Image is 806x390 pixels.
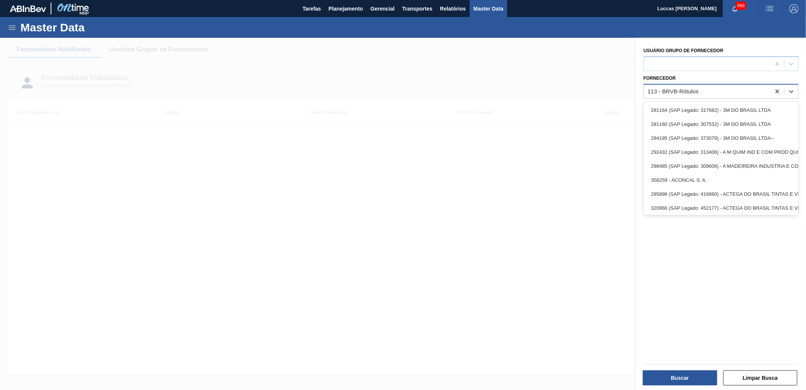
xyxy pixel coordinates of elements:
[644,201,798,215] div: 320966 (SAP Legado: 452177) - ACTEGA DO BRASIL TINTAS E VERNIZES-LTDA.-
[303,4,321,13] span: Tarefas
[723,3,747,14] button: Notificações
[643,370,717,385] button: Buscar
[473,4,503,13] span: Master Data
[765,4,774,13] img: userActions
[440,4,466,13] span: Relatórios
[644,131,798,145] div: 294195 (SAP Legado: 373079) - 3M DO BRASIL LTDA--
[644,173,798,187] div: 356259 - ACONCAL S. A.
[20,23,155,32] h1: Master Data
[644,187,798,201] div: 295898 (SAP Legado: 416860) - ACTEGA DO BRASIL TINTAS E VERNIZES
[402,4,432,13] span: Transportes
[736,2,746,10] span: 688
[723,370,798,385] button: Limpar Busca
[10,5,46,12] img: TNhmsLtSVTkK8tSr43FrP2fwEKptu5GPRR3wAAAABJRU5ErkJggg==
[644,159,798,173] div: 298485 (SAP Legado: 309606) - A MADEIREIRA INDUSTRIA E COMERCIO
[789,4,798,13] img: Logout
[328,4,363,13] span: Planejamento
[371,4,395,13] span: Gerencial
[644,145,798,159] div: 292432 (SAP Legado: 313406) - A M QUIM IND E COM PROD QUIM
[644,76,676,81] label: Fornecedor
[644,48,723,53] label: Usuário Grupo de Fornecedor
[644,117,798,131] div: 281160 (SAP Legado: 307532) - 3M DO BRASIL LTDA
[648,88,699,94] div: 113 - BRVB-Rótulos
[644,103,798,117] div: 281164 (SAP Legado: 317682) - 3M DO BRASIL LTDA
